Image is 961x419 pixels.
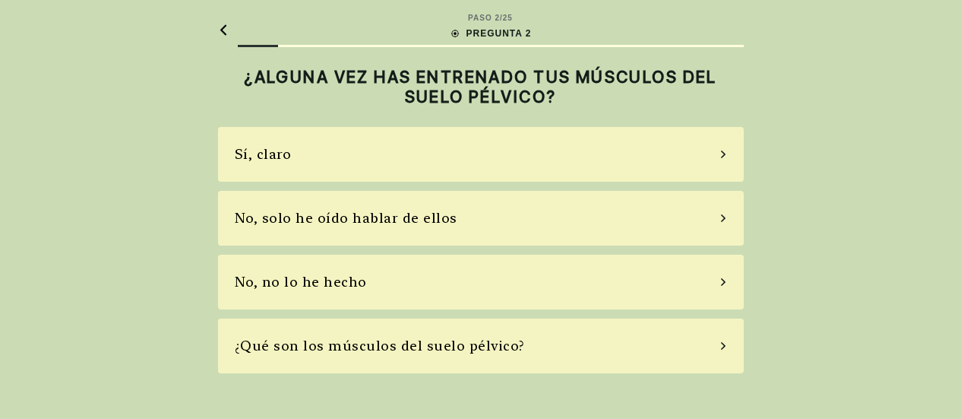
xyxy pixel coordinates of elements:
div: No, no lo he hecho [235,271,367,292]
div: PREGUNTA 2 [449,27,531,40]
div: PASO 2 / 25 [468,12,513,24]
div: Sí, claro [235,144,292,164]
h2: ¿ALGUNA VEZ HAS ENTRENADO TUS MÚSCULOS DEL SUELO PÉLVICO? [218,67,744,107]
div: No, solo he oído hablar de ellos [235,208,457,228]
div: ¿Qué son los músculos del suelo pélvico? [235,335,525,356]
